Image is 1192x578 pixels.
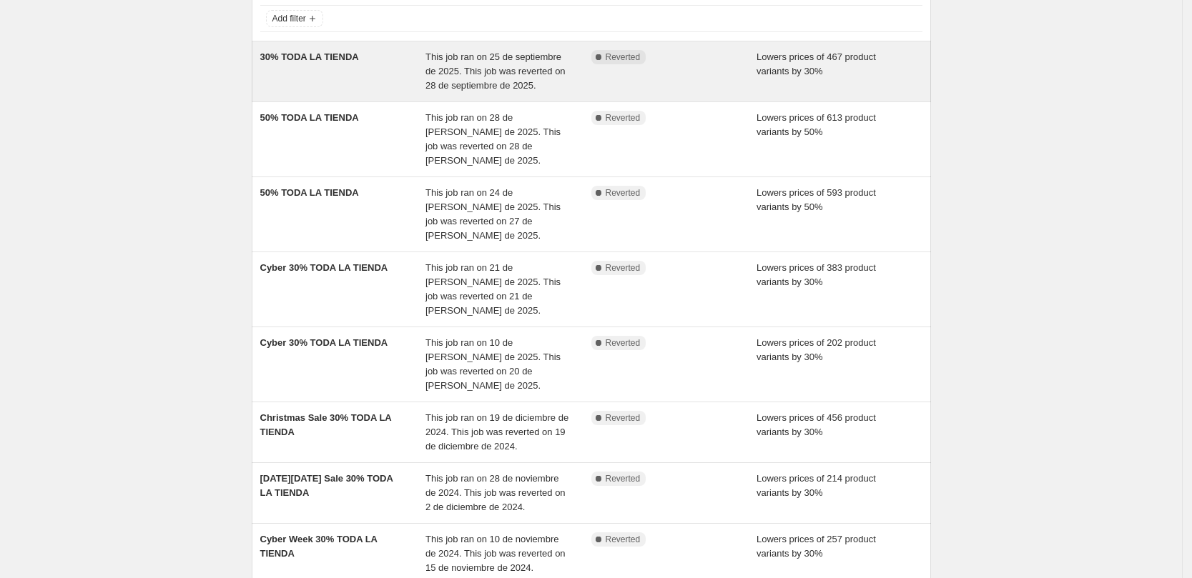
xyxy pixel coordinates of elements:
[757,112,876,137] span: Lowers prices of 613 product variants by 50%
[757,473,876,498] span: Lowers prices of 214 product variants by 30%
[606,534,641,545] span: Reverted
[425,473,566,512] span: This job ran on 28 de noviembre de 2024. This job was reverted on 2 de diciembre de 2024.
[606,262,641,274] span: Reverted
[266,10,323,27] button: Add filter
[606,112,641,124] span: Reverted
[606,337,641,349] span: Reverted
[260,112,359,123] span: 50% TODA LA TIENDA
[260,187,359,198] span: 50% TODA LA TIENDA
[757,412,876,437] span: Lowers prices of 456 product variants by 30%
[757,51,876,76] span: Lowers prices of 467 product variants by 30%
[260,262,388,273] span: Cyber 30% TODA LA TIENDA
[425,51,566,91] span: This job ran on 25 de septiembre de 2025. This job was reverted on 28 de septiembre de 2025.
[260,534,378,559] span: Cyber Week 30% TODA LA TIENDA
[606,187,641,199] span: Reverted
[425,412,568,452] span: This job ran on 19 de diciembre de 2024. This job was reverted on 19 de diciembre de 2024.
[606,51,641,63] span: Reverted
[272,13,306,24] span: Add filter
[606,473,641,484] span: Reverted
[757,534,876,559] span: Lowers prices of 257 product variants by 30%
[757,187,876,212] span: Lowers prices of 593 product variants by 50%
[757,262,876,287] span: Lowers prices of 383 product variants by 30%
[260,473,393,498] span: [DATE][DATE] Sale 30% TODA LA TIENDA
[425,262,561,316] span: This job ran on 21 de [PERSON_NAME] de 2025. This job was reverted on 21 de [PERSON_NAME] de 2025.
[425,534,566,573] span: This job ran on 10 de noviembre de 2024. This job was reverted on 15 de noviembre de 2024.
[425,337,561,391] span: This job ran on 10 de [PERSON_NAME] de 2025. This job was reverted on 20 de [PERSON_NAME] de 2025.
[260,51,359,62] span: 30% TODA LA TIENDA
[260,412,392,437] span: Christmas Sale 30% TODA LA TIENDA
[425,187,561,241] span: This job ran on 24 de [PERSON_NAME] de 2025. This job was reverted on 27 de [PERSON_NAME] de 2025.
[606,412,641,424] span: Reverted
[757,337,876,362] span: Lowers prices of 202 product variants by 30%
[260,337,388,348] span: Cyber 30% TODA LA TIENDA
[425,112,561,166] span: This job ran on 28 de [PERSON_NAME] de 2025. This job was reverted on 28 de [PERSON_NAME] de 2025.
